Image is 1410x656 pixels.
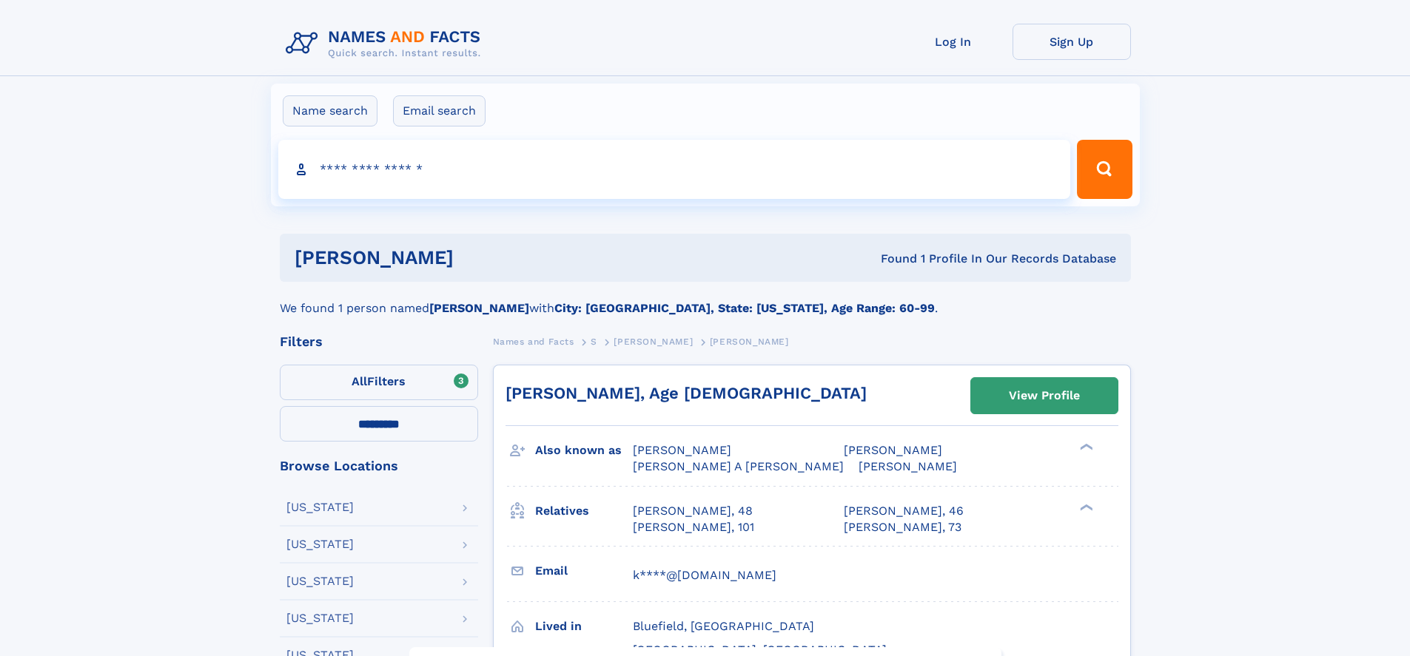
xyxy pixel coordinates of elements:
h3: Also known as [535,438,633,463]
div: Browse Locations [280,459,478,473]
div: ❯ [1076,502,1094,512]
span: S [591,337,597,347]
span: [PERSON_NAME] A [PERSON_NAME] [633,459,844,473]
a: Names and Facts [493,332,574,351]
span: All [352,374,367,388]
button: Search Button [1077,140,1132,199]
img: Logo Names and Facts [280,24,493,64]
a: [PERSON_NAME], 48 [633,503,753,519]
h3: Email [535,558,633,584]
a: Log In [894,24,1013,60]
label: Email search [393,95,486,126]
div: [US_STATE] [286,538,354,550]
span: [PERSON_NAME] [710,337,789,347]
div: Filters [280,335,478,348]
label: Name search [283,95,377,126]
a: [PERSON_NAME] [614,332,693,351]
div: View Profile [1009,379,1080,413]
a: View Profile [971,378,1118,413]
span: [PERSON_NAME] [614,337,693,347]
div: Found 1 Profile In Our Records Database [667,251,1116,267]
div: [US_STATE] [286,575,354,587]
div: We found 1 person named with . [280,282,1131,317]
h3: Relatives [535,498,633,524]
h1: [PERSON_NAME] [295,248,668,267]
span: [PERSON_NAME] [633,443,731,457]
b: [PERSON_NAME] [429,301,529,315]
span: [PERSON_NAME] [859,459,957,473]
input: search input [278,140,1071,199]
label: Filters [280,365,478,400]
a: [PERSON_NAME], 101 [633,519,754,535]
div: ❯ [1076,442,1094,452]
span: [PERSON_NAME] [844,443,942,457]
a: [PERSON_NAME], 46 [844,503,964,519]
div: [US_STATE] [286,501,354,513]
a: S [591,332,597,351]
b: City: [GEOGRAPHIC_DATA], State: [US_STATE], Age Range: 60-99 [554,301,935,315]
a: [PERSON_NAME], 73 [844,519,961,535]
div: [US_STATE] [286,612,354,624]
a: [PERSON_NAME], Age [DEMOGRAPHIC_DATA] [506,384,867,402]
h3: Lived in [535,614,633,639]
span: Bluefield, [GEOGRAPHIC_DATA] [633,619,814,633]
a: Sign Up [1013,24,1131,60]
